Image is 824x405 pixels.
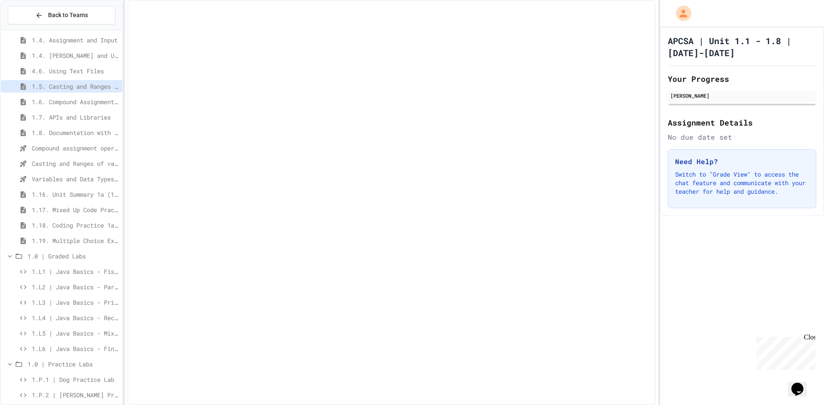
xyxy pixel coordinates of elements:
span: Casting and Ranges of variables - Quiz [32,159,119,168]
iframe: chat widget [753,333,815,370]
span: 1.0 | Graded Labs [27,252,119,261]
span: 1.0 | Practice Labs [27,360,119,369]
span: 1.18. Coding Practice 1a (1.1-1.6) [32,221,119,230]
span: 1.L2 | Java Basics - Paragraphs Lab [32,282,119,291]
h1: APCSA | Unit 1.1 - 1.8 | [DATE]-[DATE] [668,35,816,59]
span: 1.4. Assignment and Input [32,36,119,45]
iframe: chat widget [788,371,815,396]
span: 1.L6 | Java Basics - Final Calculator Lab [32,344,119,353]
span: Compound assignment operators - Quiz [32,144,119,153]
div: No due date set [668,132,816,142]
span: 1.5. Casting and Ranges of Values [32,82,119,91]
span: Variables and Data Types - Quiz [32,174,119,183]
span: 4.6. Using Text Files [32,66,119,75]
span: 1.P.2 | [PERSON_NAME] Practice Lab [32,390,119,399]
span: 1.L4 | Java Basics - Rectangle Lab [32,313,119,322]
span: 1.16. Unit Summary 1a (1.1-1.6) [32,190,119,199]
span: 1.6. Compound Assignment Operators [32,97,119,106]
div: Chat with us now!Close [3,3,59,54]
p: Switch to "Grade View" to access the chat feature and communicate with your teacher for help and ... [675,170,809,196]
span: 1.P.1 | Dog Practice Lab [32,375,119,384]
span: 1.17. Mixed Up Code Practice 1.1-1.6 [32,205,119,214]
h3: Need Help? [675,156,809,167]
span: 1.19. Multiple Choice Exercises for Unit 1a (1.1-1.6) [32,236,119,245]
h2: Your Progress [668,73,816,85]
button: Back to Teams [8,6,115,24]
span: 1.L1 | Java Basics - Fish Lab [32,267,119,276]
div: My Account [667,3,694,23]
span: 1.4. [PERSON_NAME] and User Input [32,51,119,60]
span: 1.L5 | Java Basics - Mixed Number Lab [32,329,119,338]
span: Back to Teams [48,11,88,20]
span: 1.8. Documentation with Comments and Preconditions [32,128,119,137]
div: [PERSON_NAME] [670,92,814,99]
span: 1.L3 | Java Basics - Printing Code Lab [32,298,119,307]
h2: Assignment Details [668,117,816,129]
span: 1.7. APIs and Libraries [32,113,119,122]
